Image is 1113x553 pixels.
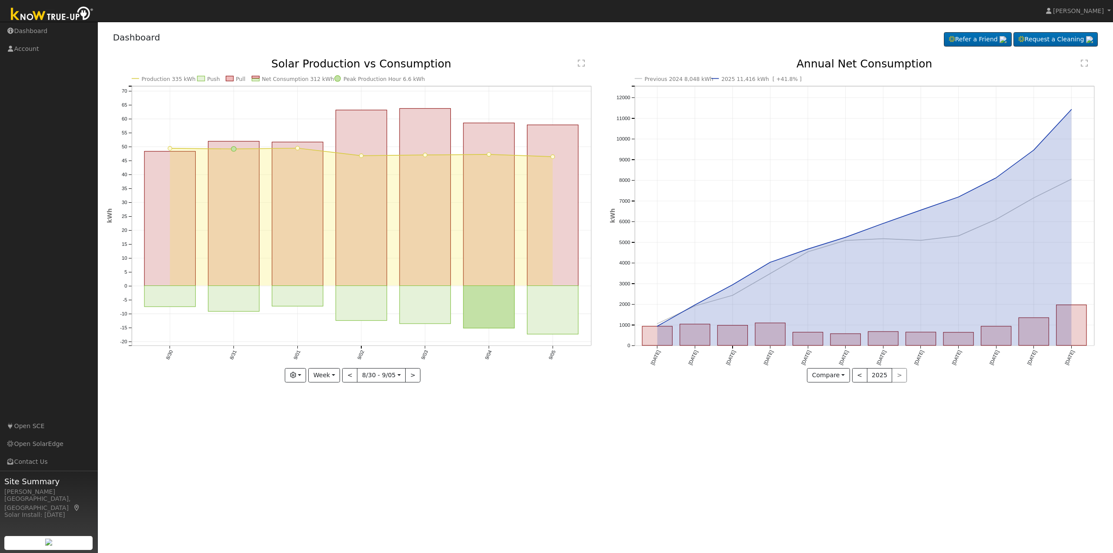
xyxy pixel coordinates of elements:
img: retrieve [1086,36,1093,43]
rect: onclick="" [981,326,1011,345]
circle: onclick="" [231,147,236,151]
text: [DATE] [876,349,887,365]
text: Push [207,76,220,82]
circle: onclick="" [1070,107,1073,111]
text: 45 [121,158,127,163]
button: Week [308,368,340,383]
circle: onclick="" [919,208,923,212]
text:  [1081,59,1088,67]
text: 0 [124,283,127,288]
text: 50 [121,144,127,149]
a: Dashboard [113,32,160,43]
a: Request a Cleaning [1013,32,1098,47]
text: 8/31 [229,349,237,360]
circle: onclick="" [1032,148,1036,152]
div: [PERSON_NAME] [4,487,93,496]
text: 3000 [619,281,630,286]
rect: onclick="" [1056,305,1086,345]
button: > [405,368,420,383]
rect: onclick="" [336,286,387,321]
text: [DATE] [687,349,699,365]
button: < [342,368,357,383]
text: -20 [120,339,127,344]
a: Map [73,504,81,511]
circle: onclick="" [1032,196,1036,200]
rect: onclick="" [943,332,973,345]
text: 12000 [616,95,630,100]
rect: onclick="" [868,332,898,345]
rect: onclick="" [272,286,323,306]
circle: onclick="" [1070,177,1073,181]
circle: onclick="" [655,322,659,326]
rect: onclick="" [793,332,823,345]
rect: onclick="" [1019,318,1049,345]
text: [DATE] [800,349,812,365]
rect: onclick="" [144,286,195,307]
text: 55 [121,130,127,135]
text: kWh [609,208,616,223]
text: [DATE] [650,349,661,365]
circle: onclick="" [956,234,960,238]
rect: onclick="" [717,325,747,345]
text: 70 [121,88,127,94]
img: retrieve [1000,36,1006,43]
button: Compare [807,368,850,383]
text: 9/04 [484,349,493,360]
text: 9/02 [356,349,365,360]
text: Solar Production vs Consumption [271,58,451,70]
text: Peak Production Hour 6.6 kWh [343,76,425,82]
img: Know True-Up [7,5,98,24]
text: Production 335 kWh [141,76,195,82]
circle: onclick="" [881,237,885,241]
circle: onclick="" [806,250,810,254]
text: 35 [121,186,127,191]
text: 5 [124,269,127,275]
text: 25 [121,214,127,219]
text:  [577,59,584,67]
rect: onclick="" [755,323,785,346]
text: Net Consumption 312 kWh [262,76,334,82]
text: 20 [121,228,127,233]
div: Solar Install: [DATE] [4,510,93,519]
text: 60 [121,116,127,121]
text: 6000 [619,219,630,224]
text: 1000 [619,322,630,328]
circle: onclick="" [956,195,960,199]
circle: onclick="" [731,283,735,287]
span: [PERSON_NAME] [1053,7,1104,14]
text: Previous 2024 8,048 kWh [645,76,713,82]
circle: onclick="" [295,146,299,150]
text: 9000 [619,157,630,162]
rect: onclick="" [642,326,672,345]
button: 2025 [867,368,893,383]
text: 10000 [616,136,630,141]
circle: onclick="" [731,294,735,298]
rect: onclick="" [144,151,195,286]
circle: onclick="" [693,303,697,307]
text: [DATE] [838,349,850,365]
text: 8000 [619,178,630,183]
span: Site Summary [4,476,93,487]
button: < [852,368,867,383]
circle: onclick="" [768,261,772,265]
circle: onclick="" [994,218,998,221]
circle: onclick="" [843,238,847,242]
text: 30 [121,200,127,205]
text: [DATE] [725,349,736,365]
circle: onclick="" [423,153,427,157]
text: -5 [123,297,127,302]
text: 4000 [619,260,630,265]
circle: onclick="" [693,304,697,308]
button: 8/30 - 9/05 [357,368,406,383]
rect: onclick="" [400,286,450,324]
text: 9/03 [420,349,429,360]
circle: onclick="" [359,154,363,158]
rect: onclick="" [680,324,710,345]
rect: onclick="" [906,332,936,346]
text: 11000 [616,116,630,121]
text: 65 [121,102,127,107]
text: 8/30 [165,349,173,360]
circle: onclick="" [919,238,923,242]
text: [DATE] [951,349,963,365]
text: 2025 11,416 kWh [ +41.8% ] [721,76,802,82]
